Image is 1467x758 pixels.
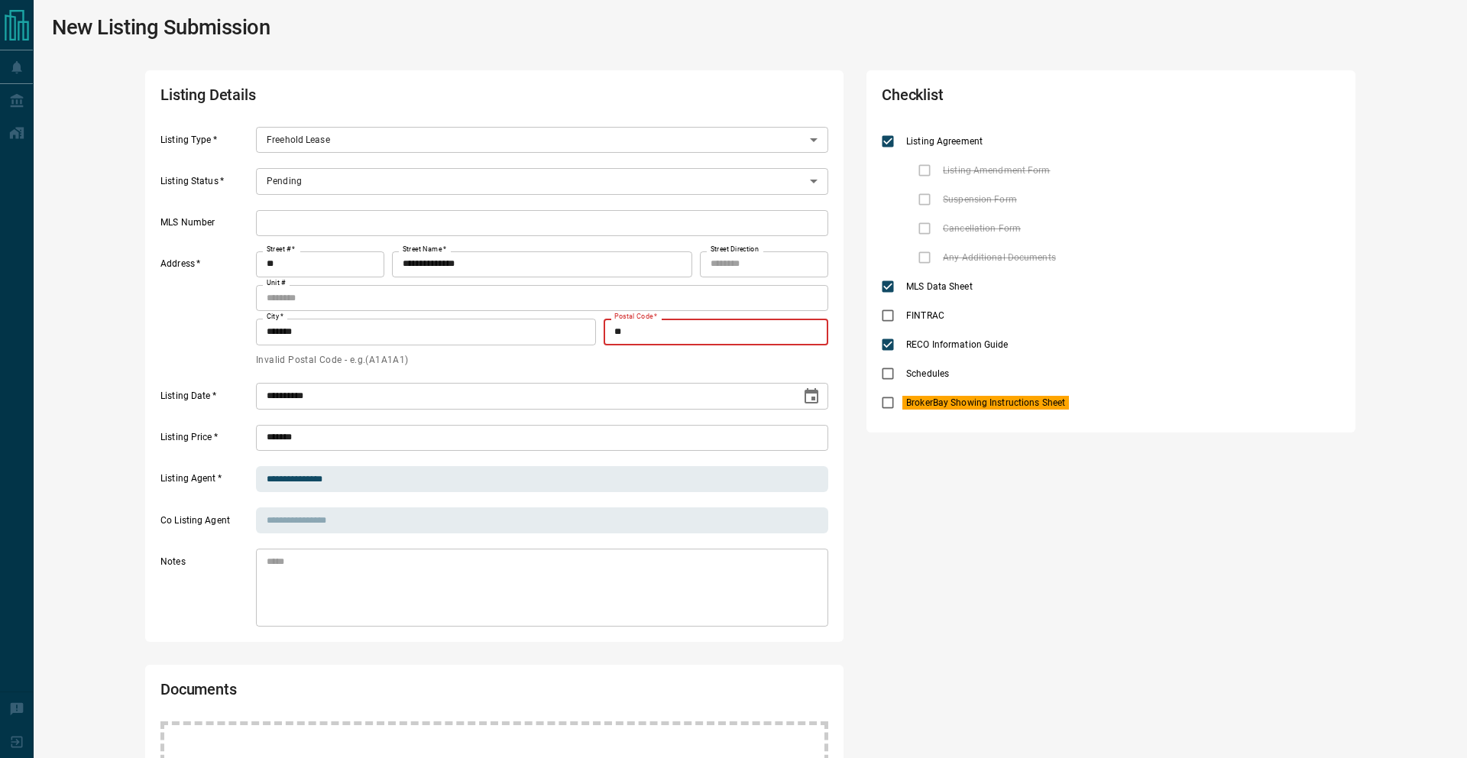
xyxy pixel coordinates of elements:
[160,86,561,112] h2: Listing Details
[160,514,252,534] label: Co Listing Agent
[711,245,759,254] label: Street Direction
[939,251,1060,264] span: Any Additional Documents
[902,338,1012,351] span: RECO Information Guide
[160,216,252,236] label: MLS Number
[882,86,1157,112] h2: Checklist
[160,134,252,154] label: Listing Type
[256,127,828,153] div: Freehold Lease
[796,381,827,412] button: Choose date, selected date is Aug 14, 2025
[267,278,286,288] label: Unit #
[267,312,283,322] label: City
[902,134,986,148] span: Listing Agreement
[256,168,828,194] div: Pending
[939,164,1054,177] span: Listing Amendment Form
[160,175,252,195] label: Listing Status
[160,680,561,706] h2: Documents
[902,280,976,293] span: MLS Data Sheet
[902,367,953,381] span: Schedules
[160,258,252,368] label: Address
[403,245,446,254] label: Street Name
[256,353,409,368] p: Invalid Postal Code - e.g.(A1A1A1)
[939,222,1025,235] span: Cancellation Form
[160,556,252,627] label: Notes
[52,15,270,40] h1: New Listing Submission
[160,472,252,492] label: Listing Agent
[902,309,948,322] span: FINTRAC
[902,396,1069,410] span: BrokerBay Showing Instructions Sheet
[267,245,295,254] label: Street #
[160,390,252,410] label: Listing Date
[160,431,252,451] label: Listing Price
[614,312,657,322] label: Postal Code
[939,193,1021,206] span: Suspension Form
